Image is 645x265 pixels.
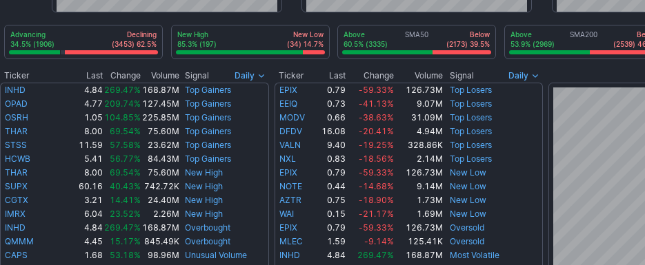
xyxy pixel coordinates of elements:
[342,30,491,50] div: SMA50
[235,69,255,83] span: Daily
[10,30,54,39] p: Advancing
[395,207,444,221] td: 1.69M
[185,153,231,164] a: Top Gainers
[359,98,394,109] span: -41.13%
[185,70,209,81] span: Signal
[141,166,180,180] td: 75.60M
[314,207,346,221] td: 0.15
[450,85,492,95] a: Top Losers
[112,39,157,49] p: (3453) 62.5%
[395,111,444,125] td: 31.09M
[110,195,141,205] span: 14.41%
[395,69,444,83] th: Volume
[450,112,492,123] a: Top Losers
[395,180,444,193] td: 9.14M
[314,248,346,262] td: 4.84
[359,140,394,150] span: -19.25%
[395,221,444,235] td: 126.73M
[279,236,303,246] a: MLEC
[5,209,26,219] a: IMRX
[185,126,231,136] a: Top Gainers
[72,166,103,180] td: 8.00
[104,222,141,233] span: 269.47%
[450,98,492,109] a: Top Losers
[314,138,346,152] td: 9.40
[231,69,269,83] button: Signals interval
[510,30,555,39] p: Above
[72,69,103,83] th: Last
[141,207,180,221] td: 2.26M
[141,193,180,207] td: 24.40M
[110,126,141,136] span: 69.54%
[450,195,486,205] a: New Low
[110,153,141,164] span: 56.77%
[5,250,28,260] a: CAPS
[287,39,324,49] p: (34) 14.7%
[359,153,394,164] span: -18.56%
[72,221,103,235] td: 4.84
[314,83,346,97] td: 0.79
[395,83,444,97] td: 126.73M
[395,125,444,138] td: 4.94M
[450,222,484,233] a: Oversold
[141,152,180,166] td: 84.43M
[185,195,223,205] a: New High
[359,112,394,123] span: -38.63%
[359,126,394,136] span: -20.41%
[450,70,474,81] span: Signal
[141,83,180,97] td: 168.87M
[287,30,324,39] p: New Low
[395,193,444,207] td: 1.73M
[72,248,103,262] td: 1.68
[72,97,103,111] td: 4.77
[5,98,28,109] a: OPAD
[72,180,103,193] td: 60.16
[72,125,103,138] td: 8.00
[110,167,141,178] span: 69.54%
[141,248,180,262] td: 98.96M
[5,140,27,150] a: STSS
[279,85,297,95] a: EPIX
[185,181,223,191] a: New High
[364,236,394,246] span: -9.14%
[5,236,34,246] a: QMMM
[450,153,492,164] a: Top Losers
[508,69,528,83] span: Daily
[185,112,231,123] a: Top Gainers
[141,235,180,248] td: 845.49K
[279,153,296,164] a: NXL
[450,209,486,219] a: New Low
[279,181,302,191] a: NOTE
[314,180,346,193] td: 0.44
[510,39,555,49] p: 53.9% (2969)
[185,140,231,150] a: Top Gainers
[110,236,141,246] span: 15.17%
[344,30,388,39] p: Above
[72,207,103,221] td: 6.04
[185,85,231,95] a: Top Gainers
[450,126,492,136] a: Top Losers
[110,250,141,260] span: 53.18%
[185,222,230,233] a: Overbought
[72,83,103,97] td: 4.84
[279,222,297,233] a: EPIX
[112,30,157,39] p: Declining
[103,69,141,83] th: Change
[104,98,141,109] span: 209.74%
[5,167,28,178] a: THAR
[104,112,141,123] span: 104.85%
[110,181,141,191] span: 40.43%
[5,181,28,191] a: SUPX
[314,111,346,125] td: 0.66
[141,111,180,125] td: 225.85M
[141,138,180,152] td: 23.62M
[185,236,230,246] a: Overbought
[395,166,444,180] td: 126.73M
[279,140,301,150] a: VALN
[177,39,217,49] p: 85.3% (197)
[5,112,28,123] a: OSRH
[450,236,484,246] a: Oversold
[505,69,543,83] button: Signals interval
[104,85,141,95] span: 269.47%
[359,85,394,95] span: -59.33%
